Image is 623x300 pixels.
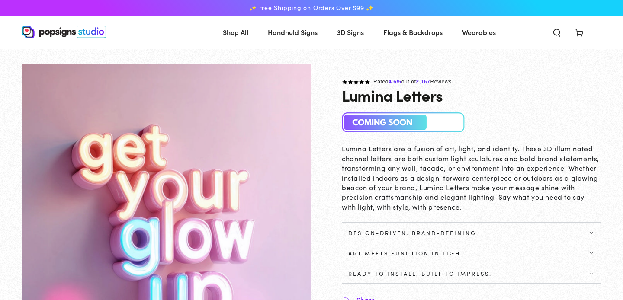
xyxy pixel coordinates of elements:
a: Wearables [456,21,502,44]
span: Art Meets Function in Light. [348,249,467,256]
span: Flags & Backdrops [383,26,443,38]
a: Shop All [216,21,255,44]
span: Wearables [462,26,496,38]
img: Popsigns Studio [22,26,106,38]
span: ✨ Free Shipping on Orders Over $99 ✨ [249,4,374,12]
summary: Design-Driven. Brand-Defining. [342,223,601,243]
span: Rated out of Reviews [373,79,452,85]
summary: Ready to Install. Built to Impress. [342,263,601,283]
span: /5 [397,79,401,85]
span: 4.6 [389,79,396,85]
span: 3D Signs [337,26,364,38]
a: Flags & Backdrops [377,21,449,44]
span: 2,167 [416,79,430,85]
p: Lumina Letters are a fusion of art, light, and identity. These 3D illuminated channel letters are... [342,144,601,211]
a: Handheld Signs [261,21,324,44]
h1: Lumina Letters [342,86,443,104]
a: 3D Signs [331,21,370,44]
span: Handheld Signs [268,26,318,38]
span: Shop All [223,26,248,38]
span: Ready to Install. Built to Impress. [348,270,492,277]
span: Design-Driven. Brand-Defining. [348,229,479,236]
summary: Search our site [546,22,568,41]
img: Popsigns Studio [342,112,465,133]
summary: Art Meets Function in Light. [342,243,601,263]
